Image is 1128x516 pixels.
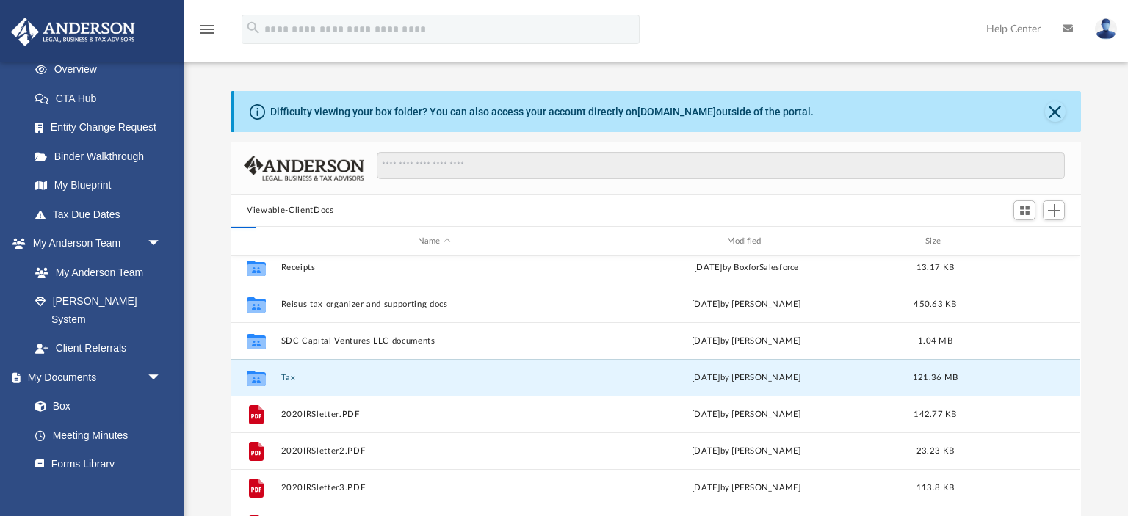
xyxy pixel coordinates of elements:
div: Difficulty viewing your box folder? You can also access your account directly on outside of the p... [270,104,814,120]
div: [DATE] by [PERSON_NAME] [593,408,900,421]
button: Viewable-ClientDocs [247,204,333,217]
div: [DATE] by [PERSON_NAME] [593,335,900,348]
a: [DOMAIN_NAME] [637,106,716,117]
a: Box [21,392,169,421]
a: My Documentsarrow_drop_down [10,363,176,392]
span: 121.36 MB [913,374,958,382]
button: Add [1043,200,1065,221]
div: [DATE] by BoxforSalesforce [593,261,900,275]
input: Search files and folders [377,152,1065,180]
button: SDC Capital Ventures LLC documents [281,336,587,346]
span: 113.8 KB [916,484,954,492]
a: My Anderson Teamarrow_drop_down [10,229,176,258]
span: 1.04 MB [918,337,952,345]
span: 450.63 KB [914,300,957,308]
a: My Blueprint [21,171,176,200]
button: 2020IRSletter2.PDF [281,446,587,456]
div: by [PERSON_NAME] [593,371,900,385]
a: [PERSON_NAME] System [21,287,176,334]
div: Modified [593,235,900,248]
a: Binder Walkthrough [21,142,184,171]
a: Overview [21,55,184,84]
span: arrow_drop_down [147,363,176,393]
button: Tax [281,373,587,382]
a: Forms Library [21,450,169,479]
a: Client Referrals [21,334,176,363]
span: [DATE] [692,374,720,382]
div: [DATE] by [PERSON_NAME] [593,445,900,458]
span: 142.77 KB [914,410,957,418]
img: Anderson Advisors Platinum Portal [7,18,140,46]
i: menu [198,21,216,38]
div: Name [281,235,587,248]
span: 13.17 KB [916,264,954,272]
img: User Pic [1095,18,1117,40]
i: search [245,20,261,36]
a: menu [198,28,216,38]
button: Switch to Grid View [1013,200,1035,221]
div: id [237,235,274,248]
div: [DATE] by [PERSON_NAME] [593,298,900,311]
span: arrow_drop_down [147,229,176,259]
a: Meeting Minutes [21,421,176,450]
button: Close [1045,101,1066,122]
a: Entity Change Request [21,113,184,142]
a: CTA Hub [21,84,184,113]
div: id [972,235,1074,248]
a: My Anderson Team [21,258,169,287]
div: [DATE] by [PERSON_NAME] [593,482,900,495]
button: 2020IRSletter.PDF [281,410,587,419]
span: 23.23 KB [916,447,954,455]
button: Receipts [281,263,587,272]
div: Size [906,235,965,248]
button: Reisus tax organizer and supporting docs [281,299,587,309]
button: 2020IRSletter3.PDF [281,483,587,493]
a: Tax Due Dates [21,200,184,229]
